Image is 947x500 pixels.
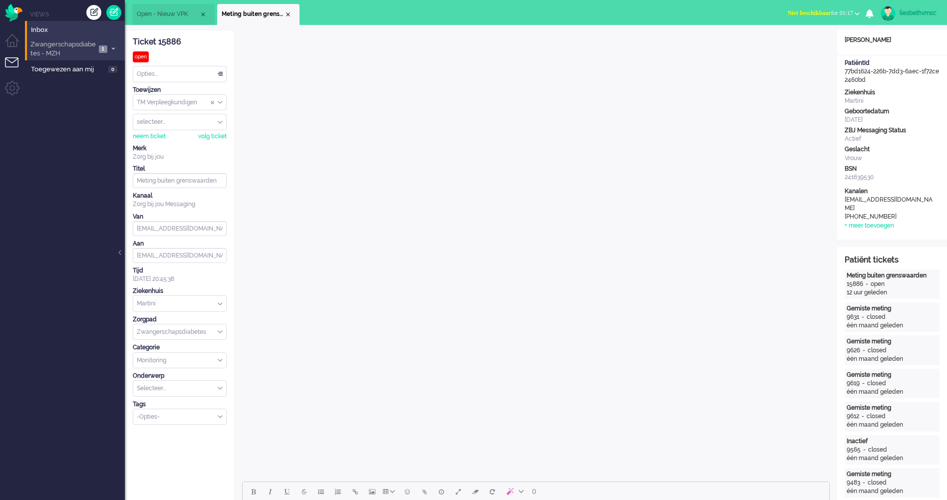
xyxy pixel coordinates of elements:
[363,483,380,500] button: Insert/edit image
[847,271,938,280] div: Meting buiten grenswaarden
[845,187,940,196] div: Kanalen
[860,479,868,487] div: -
[133,114,227,130] div: Assign User
[860,379,867,388] div: -
[501,483,528,500] button: AI
[133,266,227,275] div: Tijd
[30,10,125,18] li: Views
[845,254,940,266] div: Patiënt tickets
[199,10,207,18] div: Close tab
[133,144,227,153] div: Merk
[198,132,227,141] div: volg ticket
[132,4,215,25] li: View
[788,9,831,16] span: Niet beschikbaar
[847,412,859,421] div: 9612
[133,240,227,248] div: Aan
[847,437,938,446] div: Inactief
[133,287,227,295] div: Ziekenhuis
[845,116,940,124] div: [DATE]
[313,483,329,500] button: Bullet list
[847,371,938,379] div: Gemiste meting
[847,355,938,363] div: één maand geleden
[5,57,27,80] li: Tickets menu
[5,34,27,56] li: Dashboard menu
[847,479,860,487] div: 9483
[847,321,938,330] div: één maand geleden
[845,59,940,67] div: PatiëntId
[847,404,938,412] div: Gemiste meting
[528,483,541,500] button: 0
[860,346,868,355] div: -
[845,196,935,213] div: [EMAIL_ADDRESS][DOMAIN_NAME]
[467,483,484,500] button: Clear formatting
[4,4,583,21] body: Rich Text Area. Press ALT-0 for help.
[867,412,886,421] div: closed
[847,388,938,396] div: één maand geleden
[847,280,863,288] div: 15886
[133,36,227,48] div: Ticket 15886
[133,213,227,221] div: Van
[847,446,861,454] div: 9565
[845,222,894,230] div: + meer toevoegen
[279,483,296,500] button: Underline
[133,200,227,209] div: Zorg bij jou Messaging
[847,487,938,496] div: één maand geleden
[845,97,940,105] div: Martini
[450,483,467,500] button: Fullscreen
[329,483,346,500] button: Numbered list
[847,421,938,429] div: één maand geleden
[346,483,363,500] button: Insert/edit link
[845,88,940,97] div: Ziekenhuis
[416,483,433,500] button: Add attachment
[133,94,227,111] div: Assign Group
[847,470,938,479] div: Gemiste meting
[284,10,292,18] div: Close tab
[847,304,938,313] div: Gemiste meting
[879,6,937,21] a: liesbethvmsc
[106,5,121,20] a: Quick Ticket
[847,337,938,346] div: Gemiste meting
[99,45,107,53] span: 1
[133,266,227,283] div: [DATE] 20:45:38
[867,313,886,321] div: closed
[868,479,887,487] div: closed
[31,25,125,35] span: Inbox
[847,313,859,321] div: 9631
[133,132,166,141] div: neem ticket
[847,288,938,297] div: 12 uur geleden
[29,63,125,74] a: Toegewezen aan mij 0
[222,10,284,18] span: Meting buiten grenswaarden
[867,379,886,388] div: closed
[532,488,536,496] span: 0
[782,6,866,20] button: Niet beschikbaarfor 01:17
[380,483,399,500] button: Table
[837,59,947,84] div: 77bd1624-226b-7dd3-6aec-1f72ce2460bd
[433,483,450,500] button: Delay message
[296,483,313,500] button: Strikethrough
[859,313,867,321] div: -
[859,412,867,421] div: -
[881,6,896,21] img: avatar
[133,165,227,173] div: Titel
[133,51,149,62] div: open
[845,107,940,116] div: Geboortedatum
[133,315,227,324] div: Zorgpad
[133,153,227,161] div: Zorg bij jou
[847,454,938,463] div: één maand geleden
[845,135,940,143] div: Actief
[133,86,227,94] div: Toewijzen
[5,4,22,21] img: flow_omnibird.svg
[31,65,105,74] span: Toegewezen aan mij
[137,10,199,18] span: Open - Nieuw VPK
[868,446,887,454] div: closed
[845,173,940,182] div: 241639530
[847,346,860,355] div: 9626
[837,36,947,44] div: [PERSON_NAME]
[5,6,22,14] a: Omnidesk
[900,8,937,18] div: liesbethvmsc
[133,372,227,380] div: Onderwerp
[845,165,940,173] div: BSN
[133,192,227,200] div: Kanaal
[788,9,853,16] span: for 01:17
[245,483,262,500] button: Bold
